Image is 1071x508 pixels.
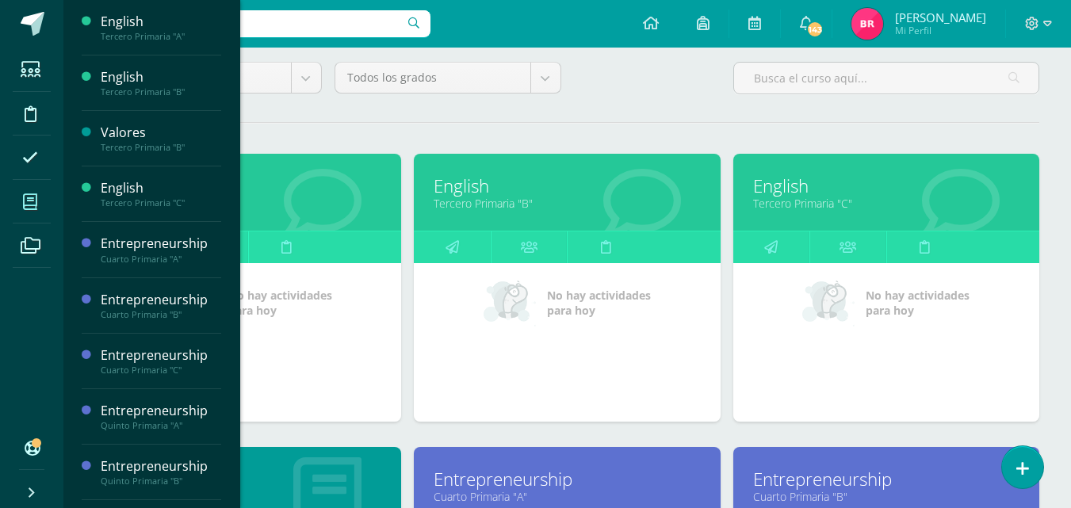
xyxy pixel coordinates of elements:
img: no_activities_small.png [484,279,536,327]
span: Todos los grados [347,63,518,93]
a: English [434,174,700,198]
div: Tercero Primaria "B" [101,142,221,153]
a: Entrepreneurship [434,467,700,491]
span: [PERSON_NAME] [895,10,986,25]
a: EntrepreneurshipCuarto Primaria "C" [101,346,221,376]
div: Quinto Primaria "B" [101,476,221,487]
div: Cuarto Primaria "C" [101,365,221,376]
a: Todos los grados [335,63,560,93]
div: Tercero Primaria "B" [101,86,221,97]
a: EntrepreneurshipCuarto Primaria "B" [101,291,221,320]
div: Entrepreneurship [101,291,221,309]
div: English [101,68,221,86]
a: Tercero Primaria "B" [434,196,700,211]
span: No hay actividades para hoy [866,288,970,318]
a: English [753,174,1019,198]
img: 51cea5ed444689b455a385f1e409b918.png [851,8,883,40]
a: English [115,174,381,198]
div: Entrepreneurship [101,346,221,365]
div: Cuarto Primaria "A" [101,254,221,265]
div: Tercero Primaria "A" [101,31,221,42]
div: Entrepreneurship [101,457,221,476]
a: Tercero Primaria "C" [753,196,1019,211]
div: English [101,13,221,31]
div: Entrepreneurship [101,235,221,253]
span: 143 [806,21,824,38]
div: Entrepreneurship [101,402,221,420]
a: EnglishTercero Primaria "A" [101,13,221,42]
a: Cuarto Primaria "A" [434,489,700,504]
span: No hay actividades para hoy [547,288,651,318]
a: EntrepreneurshipCuarto Primaria "A" [101,235,221,264]
a: EnglishTercero Primaria "B" [101,68,221,97]
input: Busca un usuario... [74,10,430,37]
div: Valores [101,124,221,142]
a: Valores [115,467,381,491]
a: Tercero Primaria "A" [115,196,381,211]
span: No hay actividades para hoy [228,288,332,318]
a: EntrepreneurshipQuinto Primaria "B" [101,457,221,487]
a: Cuarto Primaria "B" [753,489,1019,504]
img: no_activities_small.png [802,279,855,327]
input: Busca el curso aquí... [734,63,1038,94]
a: Tercero Primaria "B" [115,489,381,504]
div: Cuarto Primaria "B" [101,309,221,320]
a: ValoresTercero Primaria "B" [101,124,221,153]
div: English [101,179,221,197]
a: EntrepreneurshipQuinto Primaria "A" [101,402,221,431]
span: Mi Perfil [895,24,986,37]
div: Tercero Primaria "C" [101,197,221,208]
div: Quinto Primaria "A" [101,420,221,431]
a: Entrepreneurship [753,467,1019,491]
a: EnglishTercero Primaria "C" [101,179,221,208]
